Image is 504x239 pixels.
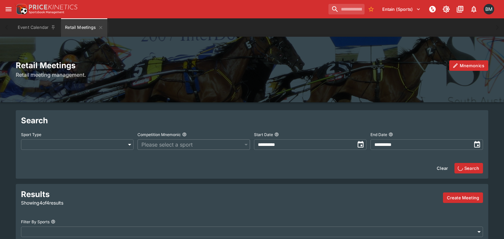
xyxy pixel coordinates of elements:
[51,219,55,224] button: Filter By Sports
[16,60,488,70] h2: Retail Meetings
[21,189,168,199] h2: Results
[21,219,50,225] p: Filter By Sports
[29,5,77,10] img: PriceKinetics
[141,141,240,149] span: Please select a sport
[484,4,494,14] div: Byron Monk
[61,18,107,37] button: Retail Meetings
[29,11,64,14] img: Sportsbook Management
[366,4,376,14] button: No Bookmarks
[14,18,60,37] button: Event Calendar
[449,60,488,71] button: Mnemonics
[21,115,483,126] h2: Search
[433,163,452,173] button: Clear
[440,3,452,15] button: Toggle light/dark mode
[137,132,181,137] p: Competition Mnemonic
[482,2,496,16] button: Byron Monk
[427,3,438,15] button: NOT Connected to PK
[370,132,387,137] p: End Date
[378,4,425,14] button: Select Tenant
[328,4,365,14] input: search
[468,3,480,15] button: Notifications
[388,132,393,137] button: End Date
[21,199,168,206] p: Showing 4 of 4 results
[355,139,367,150] button: toggle date time picker
[471,139,483,150] button: toggle date time picker
[274,132,279,137] button: Start Date
[443,192,483,203] button: Create a new meeting by adding events
[454,3,466,15] button: Documentation
[16,71,488,79] h6: Retail meeting management.
[182,132,187,137] button: Competition Mnemonic
[3,3,14,15] button: open drawer
[14,3,28,16] img: PriceKinetics Logo
[21,132,41,137] p: Sport Type
[254,132,273,137] p: Start Date
[454,163,483,173] button: Search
